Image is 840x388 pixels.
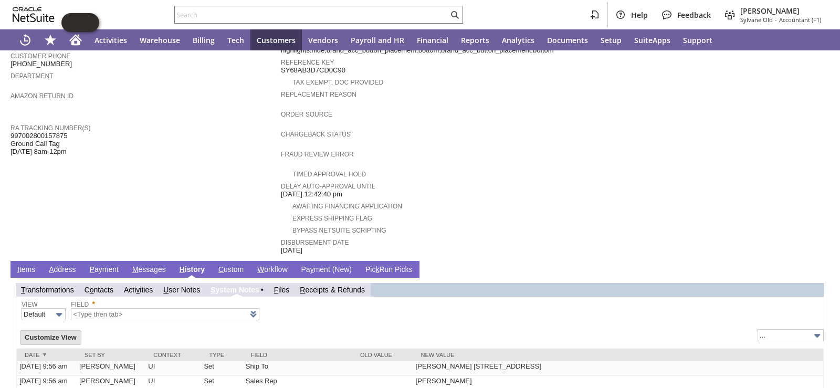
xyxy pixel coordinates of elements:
[22,308,66,320] input: Default
[351,35,404,45] span: Payroll and HR
[257,35,296,45] span: Customers
[46,265,78,275] a: Address
[677,29,719,50] a: Support
[163,286,200,294] a: User Notes
[211,286,215,294] span: S
[421,352,815,358] div: New Value
[87,265,121,275] a: Payment
[281,66,345,75] span: SY68AB3D7CD0C90
[211,286,259,294] a: System Notes
[218,265,224,274] span: C
[243,361,352,376] td: Ship To
[80,13,99,32] span: Oracle Guided Learning Widget. To move around, please hold and drag
[90,265,94,274] span: P
[17,265,19,274] span: I
[10,132,67,156] span: 997002800157875 Ground Call Tag [DATE] 8am-12pm
[61,13,99,32] iframe: Click here to launch Oracle Guided Learning Help Panel
[69,34,82,46] svg: Home
[292,203,402,210] a: Awaiting Financing Application
[281,239,349,246] a: Disbursement Date
[281,183,375,190] a: Delay Auto-Approval Until
[310,265,314,274] span: y
[145,361,201,376] td: UI
[130,265,169,275] a: Messages
[153,352,193,358] div: Context
[631,10,648,20] span: Help
[13,7,55,22] svg: logo
[136,286,140,294] span: v
[193,35,215,45] span: Billing
[281,246,302,255] span: [DATE]
[25,352,69,358] div: Date
[251,352,344,358] div: Field
[71,308,259,320] input: <Type then tab>
[257,265,264,274] span: W
[594,29,628,50] a: Setup
[63,29,88,50] a: Home
[740,6,821,16] span: [PERSON_NAME]
[502,35,534,45] span: Analytics
[461,35,489,45] span: Reports
[13,29,38,50] a: Recent Records
[775,16,777,24] span: -
[21,286,25,294] span: T
[300,286,305,294] span: R
[186,29,221,50] a: Billing
[17,361,77,376] td: [DATE] 9:56 am
[132,265,139,274] span: M
[94,35,127,45] span: Activities
[85,286,113,294] a: Contacts
[417,35,448,45] span: Financial
[292,227,386,234] a: Bypass NetSuite Scripting
[811,330,823,342] img: More Options
[49,265,54,274] span: A
[299,265,354,275] a: Payment (New)
[175,8,448,21] input: Search
[677,10,711,20] span: Feedback
[281,151,354,158] a: Fraud Review Error
[77,361,145,376] td: [PERSON_NAME]
[22,301,38,308] a: View
[281,91,356,98] a: Replacement reason
[683,35,712,45] span: Support
[292,171,366,178] a: Timed Approval Hold
[15,265,38,275] a: Items
[88,29,133,50] a: Activities
[10,53,70,60] a: Customer Phone
[21,286,74,294] a: Transformations
[140,35,180,45] span: Warehouse
[274,286,279,294] span: F
[601,35,622,45] span: Setup
[19,34,31,46] svg: Recent Records
[10,124,90,132] a: RA Tracking Number(s)
[71,301,89,308] a: Field
[413,361,823,376] td: [PERSON_NAME] [STREET_ADDRESS]
[811,263,823,276] a: Unrolled view on
[44,34,57,46] svg: Shortcuts
[779,16,821,24] span: Accountant (F1)
[10,60,72,68] span: [PHONE_NUMBER]
[281,190,342,198] span: [DATE] 12:42:40 pm
[227,35,244,45] span: Tech
[541,29,594,50] a: Documents
[133,29,186,50] a: Warehouse
[292,215,372,222] a: Express Shipping Flag
[344,29,411,50] a: Payroll and HR
[281,111,332,118] a: Order Source
[496,29,541,50] a: Analytics
[124,286,153,294] a: Activities
[10,72,54,80] a: Department
[281,131,351,138] a: Chargeback Status
[634,35,670,45] span: SuiteApps
[201,361,243,376] td: Set
[177,265,207,275] a: History
[90,286,94,294] span: o
[221,29,250,50] a: Tech
[38,29,63,50] div: Shortcuts
[209,352,235,358] div: Type
[628,29,677,50] a: SuiteApps
[308,35,338,45] span: Vendors
[363,265,415,275] a: PickRun Picks
[281,59,334,66] a: Reference Key
[448,8,461,21] svg: Search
